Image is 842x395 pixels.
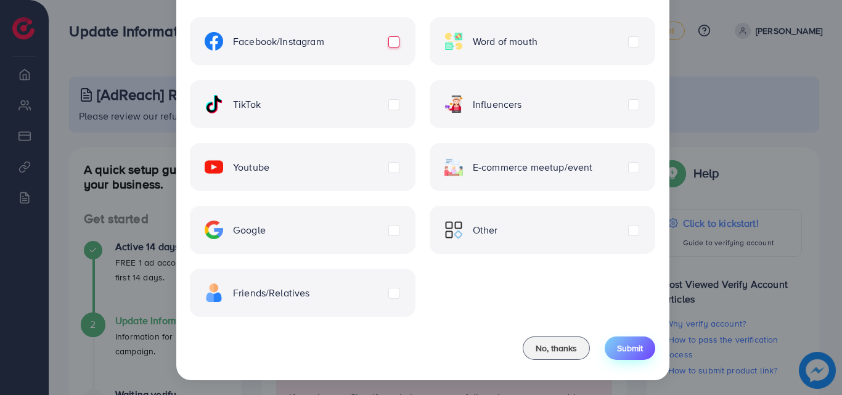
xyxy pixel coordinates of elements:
img: ic-influencers.a620ad43.svg [444,95,463,113]
span: Facebook/Instagram [233,35,324,49]
span: TikTok [233,97,261,112]
button: Submit [605,336,655,360]
span: Word of mouth [473,35,537,49]
span: No, thanks [536,342,577,354]
span: Submit [617,342,643,354]
span: Other [473,223,498,237]
span: Youtube [233,160,269,174]
span: Google [233,223,266,237]
span: Friends/Relatives [233,286,310,300]
img: ic-google.5bdd9b68.svg [205,221,223,239]
button: No, thanks [523,336,590,360]
img: ic-freind.8e9a9d08.svg [205,283,223,302]
img: ic-word-of-mouth.a439123d.svg [444,32,463,51]
span: Influencers [473,97,522,112]
img: ic-facebook.134605ef.svg [205,32,223,51]
img: ic-youtube.715a0ca2.svg [205,158,223,176]
img: ic-tiktok.4b20a09a.svg [205,95,223,113]
img: ic-other.99c3e012.svg [444,221,463,239]
span: E-commerce meetup/event [473,160,593,174]
img: ic-ecommerce.d1fa3848.svg [444,158,463,176]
